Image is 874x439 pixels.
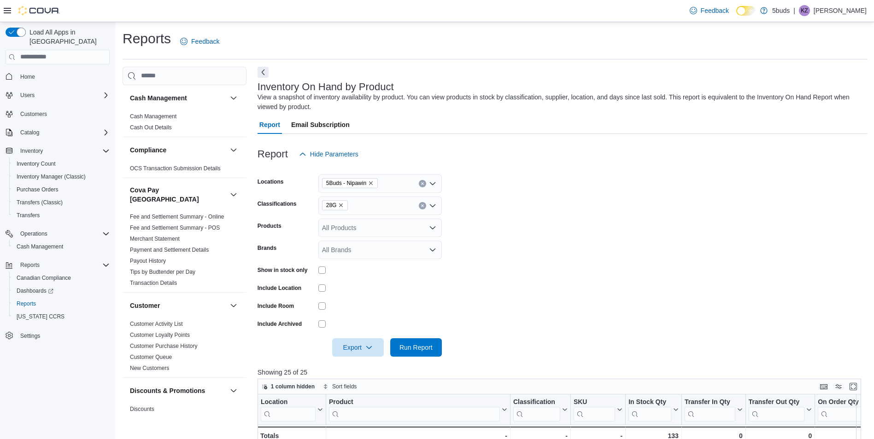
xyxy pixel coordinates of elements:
span: Cash Management [13,241,110,252]
span: Sort fields [332,383,357,390]
a: Payment and Settlement Details [130,247,209,253]
button: Open list of options [429,224,436,231]
span: Catalog [20,129,39,136]
button: Remove 28G from selection in this group [338,202,344,208]
div: Transfer In Qty [685,398,735,406]
span: 5Buds - Nipawin [326,179,366,188]
span: Customers [17,108,110,120]
span: 1 column hidden [271,383,315,390]
button: Clear input [419,180,426,187]
nav: Complex example [6,66,110,366]
span: Cash Management [17,243,63,250]
span: 28G [326,201,337,210]
button: Reports [2,259,113,271]
span: Dashboards [13,285,110,296]
a: Transaction Details [130,280,177,286]
button: Enter fullscreen [848,381,859,392]
a: Customer Purchase History [130,343,198,349]
span: Hide Parameters [310,150,358,159]
a: New Customers [130,365,169,371]
a: Cash Out Details [130,124,172,131]
button: Compliance [228,144,239,156]
span: Reports [13,298,110,309]
button: Transfers (Classic) [9,196,113,209]
span: Transfers (Classic) [17,199,63,206]
button: Remove 5Buds - Nipawin from selection in this group [368,180,374,186]
span: Customer Loyalty Points [130,331,190,339]
span: Canadian Compliance [17,274,71,282]
span: Payment and Settlement Details [130,246,209,254]
span: Inventory Manager (Classic) [13,171,110,182]
button: Cash Management [130,93,226,103]
button: Operations [17,228,51,239]
div: In Stock Qty [628,398,671,406]
span: Home [20,73,35,81]
a: Transfers [13,210,43,221]
span: Purchase Orders [13,184,110,195]
button: On Order Qty [818,398,871,421]
button: Inventory Count [9,157,113,170]
button: Product [329,398,507,421]
span: Users [17,90,110,101]
span: Discounts [130,405,154,413]
div: View a snapshot of inventory availability by product. You can view products in stock by classific... [258,92,863,112]
span: Inventory Count [13,158,110,169]
p: 5buds [772,5,790,16]
a: Inventory Count [13,158,59,169]
span: Fee and Settlement Summary - POS [130,224,220,231]
span: Operations [20,230,47,237]
a: Home [17,71,39,82]
span: Dashboards [17,287,53,295]
button: Open list of options [429,202,436,209]
span: Email Subscription [291,116,350,134]
div: Classification [513,398,560,421]
div: Classification [513,398,560,406]
button: Customers [2,107,113,121]
button: Customer [228,300,239,311]
button: Users [17,90,38,101]
span: Payout History [130,257,166,265]
span: Feedback [701,6,729,15]
span: Inventory [17,145,110,156]
label: Products [258,222,282,230]
label: Include Location [258,284,301,292]
span: Transfers [17,212,40,219]
a: Cash Management [130,113,176,120]
span: Operations [17,228,110,239]
h3: Discounts & Promotions [130,386,205,395]
span: Feedback [191,37,219,46]
div: SKU [574,398,615,406]
p: | [793,5,795,16]
a: Transfers (Classic) [13,197,66,208]
button: Export [332,338,384,357]
button: Purchase Orders [9,183,113,196]
button: Clear input [419,202,426,209]
span: 5Buds - Nipawin [322,178,378,188]
label: Classifications [258,200,297,208]
span: Catalog [17,127,110,138]
span: Users [20,92,35,99]
a: Customer Queue [130,354,172,360]
div: Compliance [123,163,246,178]
div: Location [261,398,316,421]
h1: Reports [123,29,171,48]
h3: Inventory On Hand by Product [258,81,394,92]
button: Cova Pay [GEOGRAPHIC_DATA] [228,189,239,200]
div: On Order Qty [818,398,864,406]
a: OCS Transaction Submission Details [130,165,221,172]
label: Locations [258,178,284,185]
a: [US_STATE] CCRS [13,311,68,322]
p: [PERSON_NAME] [814,5,867,16]
div: Keith Ziemann [799,5,810,16]
span: Customer Activity List [130,320,183,328]
a: Payout History [130,258,166,264]
input: Dark Mode [736,6,756,16]
a: Feedback [686,1,733,20]
span: Customers [20,110,47,118]
h3: Report [258,149,288,160]
span: Fee and Settlement Summary - Online [130,213,224,220]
